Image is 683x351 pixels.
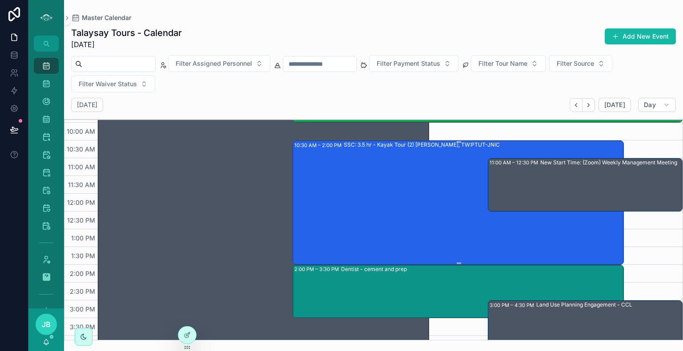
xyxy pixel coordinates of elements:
[77,100,97,109] h2: [DATE]
[490,301,536,310] div: 3:00 PM – 4:30 PM
[344,141,500,148] div: SSC: 3.5 hr - Kayak Tour (2) [PERSON_NAME], TW:PTUT-JNIC
[42,319,51,330] span: JB
[293,141,623,264] div: 10:30 AM – 2:00 PMSSC: 3.5 hr - Kayak Tour (2) [PERSON_NAME], TW:PTUT-JNIC
[540,159,677,166] div: New Start Time: (Zoom) Weekly Management Meeting
[377,59,440,68] span: Filter Payment Status
[570,98,583,112] button: Back
[549,55,612,72] button: Select Button
[471,55,546,72] button: Select Button
[583,98,595,112] button: Next
[341,266,407,273] div: Dentist - cement and prep
[71,27,182,39] h1: Talaysay Tours - Calendar
[604,101,625,109] span: [DATE]
[71,13,131,22] a: Master Calendar
[68,287,97,295] span: 2:30 PM
[294,265,341,274] div: 2:00 PM – 3:30 PM
[64,128,97,135] span: 10:00 AM
[490,158,540,167] div: 11:00 AM – 12:30 PM
[536,301,632,308] div: Land Use Planning Engagement - CCL
[605,28,676,44] button: Add New Event
[69,252,97,259] span: 1:30 PM
[79,80,137,88] span: Filter Waiver Status
[557,59,594,68] span: Filter Source
[293,265,623,318] div: 2:00 PM – 3:30 PMDentist - cement and prep
[68,270,97,277] span: 2:00 PM
[69,234,97,242] span: 1:00 PM
[68,323,97,331] span: 3:30 PM
[82,13,131,22] span: Master Calendar
[66,163,97,171] span: 11:00 AM
[28,52,64,308] div: scrollable content
[39,11,53,25] img: App logo
[599,98,631,112] button: [DATE]
[369,55,458,72] button: Select Button
[638,98,676,112] button: Day
[168,55,270,72] button: Select Button
[71,76,155,92] button: Select Button
[644,101,656,109] span: Day
[176,59,252,68] span: Filter Assigned Personnel
[68,305,97,313] span: 3:00 PM
[478,59,527,68] span: Filter Tour Name
[488,159,682,211] div: 11:00 AM – 12:30 PMNew Start Time: (Zoom) Weekly Management Meeting
[71,39,182,50] span: [DATE]
[66,181,97,188] span: 11:30 AM
[294,141,344,150] div: 10:30 AM – 2:00 PM
[65,199,97,206] span: 12:00 PM
[64,145,97,153] span: 10:30 AM
[65,216,97,224] span: 12:30 PM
